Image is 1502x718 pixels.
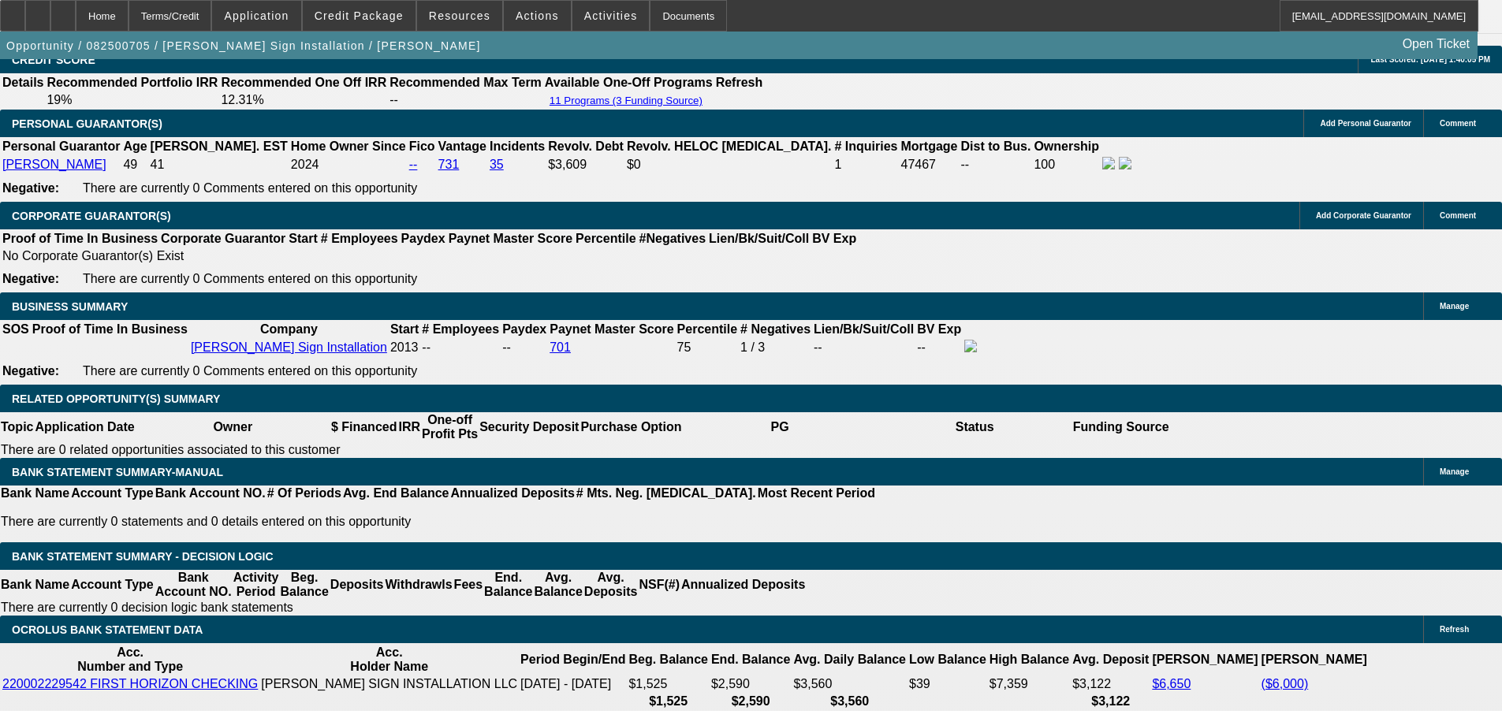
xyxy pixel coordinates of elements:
[389,75,542,91] th: Recommended Max Term
[1,515,875,529] p: There are currently 0 statements and 0 details entered on this opportunity
[291,140,406,153] b: Home Owner Since
[878,412,1072,442] th: Status
[289,232,317,245] b: Start
[2,248,863,264] td: No Corporate Guarantor(s) Exist
[123,140,147,153] b: Age
[342,485,450,501] th: Avg. End Balance
[479,412,580,442] th: Security Deposit
[32,322,188,337] th: Proof of Time In Business
[2,140,120,153] b: Personal Guarantor
[638,570,680,600] th: NSF(#)
[1440,211,1476,220] span: Comment
[46,92,218,108] td: 19%
[401,232,445,245] b: Paydex
[1072,694,1150,709] th: $3,122
[710,694,791,709] th: $2,590
[1152,677,1191,690] a: $6,650
[83,364,417,378] span: There are currently 0 Comments entered on this opportunity
[449,232,572,245] b: Paynet Master Score
[544,75,714,91] th: Available One-Off Programs
[792,676,907,692] td: $3,560
[1033,156,1100,173] td: 100
[1034,140,1099,153] b: Ownership
[550,322,673,336] b: Paynet Master Score
[224,9,289,22] span: Application
[2,231,158,247] th: Proof of Time In Business
[191,340,387,354] a: [PERSON_NAME] Sign Installation
[1072,676,1150,692] td: $3,122
[150,156,289,173] td: 41
[220,75,387,91] th: Recommended One Off IRR
[421,412,479,442] th: One-off Profit Pts
[1072,645,1150,675] th: Avg. Deposit
[453,570,483,600] th: Fees
[900,156,959,173] td: 47467
[161,232,285,245] b: Corporate Guarantor
[626,156,833,173] td: $0
[547,156,624,173] td: $3,609
[627,140,832,153] b: Revolv. HELOC [MEDICAL_DATA].
[122,156,147,173] td: 49
[908,676,987,692] td: $39
[916,339,962,356] td: --
[960,156,1032,173] td: --
[12,550,274,563] span: Bank Statement Summary - Decision Logic
[792,694,907,709] th: $3,560
[639,232,706,245] b: #Negatives
[833,156,898,173] td: 1
[1320,119,1411,128] span: Add Personal Guarantor
[389,92,542,108] td: --
[34,412,135,442] th: Application Date
[792,645,907,675] th: Avg. Daily Balance
[266,485,342,501] th: # Of Periods
[682,412,877,442] th: PG
[516,9,559,22] span: Actions
[409,140,435,153] b: Fico
[397,412,421,442] th: IRR
[550,340,571,354] a: 701
[315,9,404,22] span: Credit Package
[520,676,626,692] td: [DATE] - [DATE]
[330,412,398,442] th: $ Financed
[989,645,1070,675] th: High Balance
[964,340,977,352] img: facebook-icon.png
[2,364,59,378] b: Negative:
[12,466,223,478] span: BANK STATEMENT SUMMARY-MANUAL
[83,181,417,195] span: There are currently 0 Comments entered on this opportunity
[989,676,1070,692] td: $7,359
[533,570,583,600] th: Avg. Balance
[260,322,318,336] b: Company
[6,39,481,52] span: Opportunity / 082500705 / [PERSON_NAME] Sign Installation / [PERSON_NAME]
[901,140,958,153] b: Mortgage
[834,140,897,153] b: # Inquiries
[545,94,707,107] button: 11 Programs (3 Funding Source)
[2,272,59,285] b: Negative:
[83,272,417,285] span: There are currently 0 Comments entered on this opportunity
[740,340,811,355] div: 1 / 3
[1119,157,1131,169] img: linkedin-icon.png
[12,117,162,130] span: PERSONAL GUARANTOR(S)
[576,232,635,245] b: Percentile
[46,75,218,91] th: Recommended Portfolio IRR
[12,623,203,636] span: OCROLUS BANK STATEMENT DATA
[715,75,764,91] th: Refresh
[502,322,546,336] b: Paydex
[151,140,288,153] b: [PERSON_NAME]. EST
[12,210,171,222] span: CORPORATE GUARANTOR(S)
[260,676,518,692] td: [PERSON_NAME] SIGN INSTALLATION LLC
[12,300,128,313] span: BUSINESS SUMMARY
[279,570,329,600] th: Beg. Balance
[583,570,639,600] th: Avg. Deposits
[584,9,638,22] span: Activities
[1440,119,1476,128] span: Comment
[490,140,545,153] b: Incidents
[389,339,419,356] td: 2013
[2,677,258,690] a: 220002229542 FIRST HORIZON CHECKING
[155,485,266,501] th: Bank Account NO.
[449,485,575,501] th: Annualized Deposits
[330,570,385,600] th: Deposits
[1072,412,1170,442] th: Funding Source
[572,1,650,31] button: Activities
[1316,211,1411,220] span: Add Corporate Guarantor
[212,1,300,31] button: Application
